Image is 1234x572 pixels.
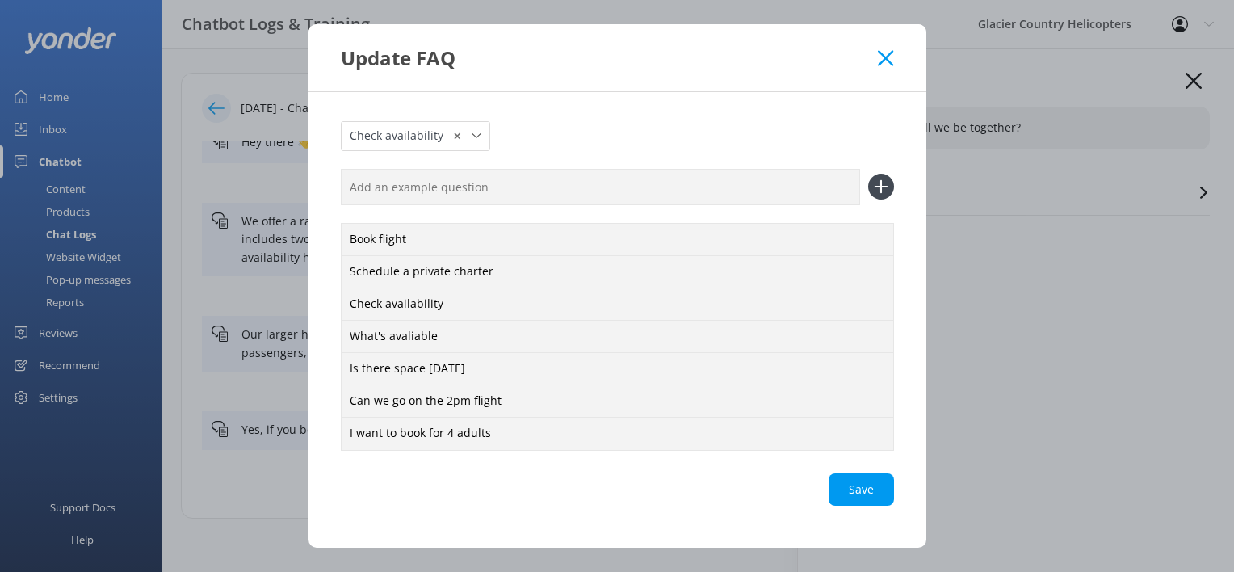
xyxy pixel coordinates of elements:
button: Close [878,50,893,66]
div: What's avaliable [341,320,894,354]
div: Can we go on the 2pm flight [341,385,894,418]
span: ✕ [453,128,461,144]
div: Update FAQ [341,44,879,71]
span: Check availability [350,127,453,145]
button: Save [829,473,894,506]
div: Schedule a private charter [341,255,894,289]
div: Check availability [341,288,894,322]
div: I want to book for 4 adults [341,417,894,451]
input: Add an example question [341,169,860,205]
div: Book flight [341,223,894,257]
div: Is there space [DATE] [341,352,894,386]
